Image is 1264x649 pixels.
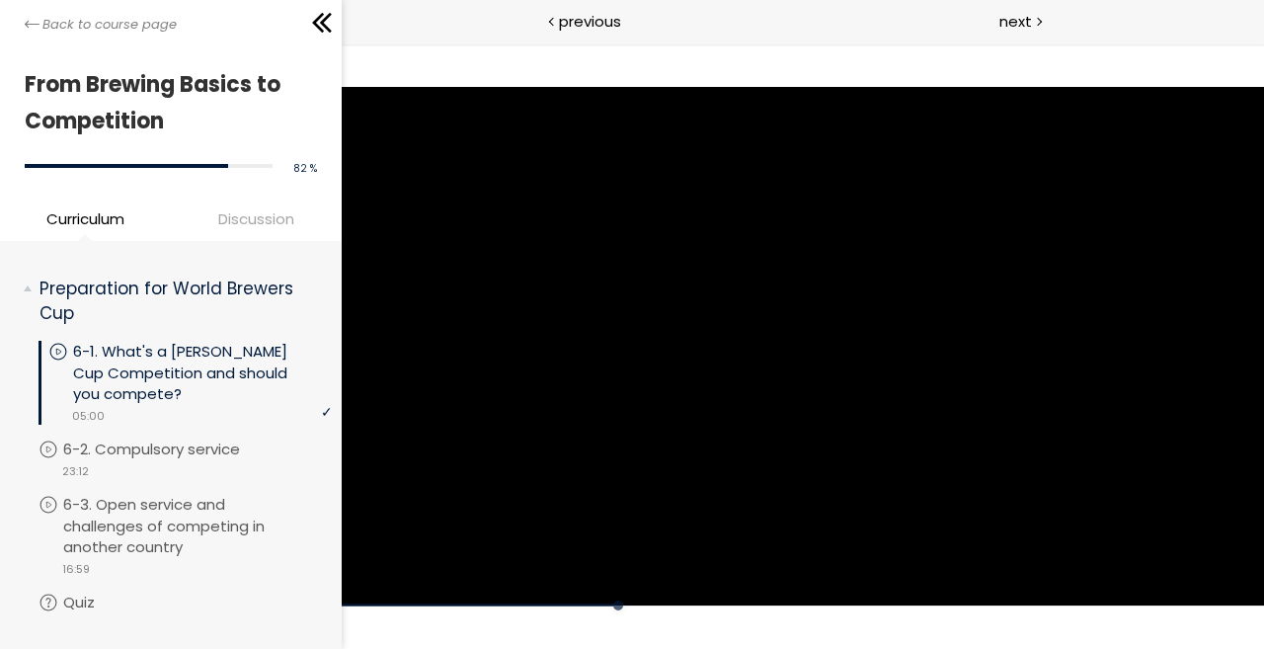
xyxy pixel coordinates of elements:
span: next [999,10,1032,33]
p: 6-1. What's a [PERSON_NAME] Cup Competition and should you compete? [73,341,332,405]
p: Preparation for World Brewers Cup [39,277,317,325]
span: Discussion [176,207,337,230]
h1: From Brewing Basics to Competition [25,66,307,140]
a: Back to course page [25,15,177,35]
span: Curriculum [46,207,124,230]
span: 05:00 [72,408,105,425]
p: 6-2. Compulsory service [63,439,279,460]
span: previous [559,10,621,33]
span: 23:12 [62,463,89,480]
span: 82 % [293,161,317,176]
span: Back to course page [42,15,177,35]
